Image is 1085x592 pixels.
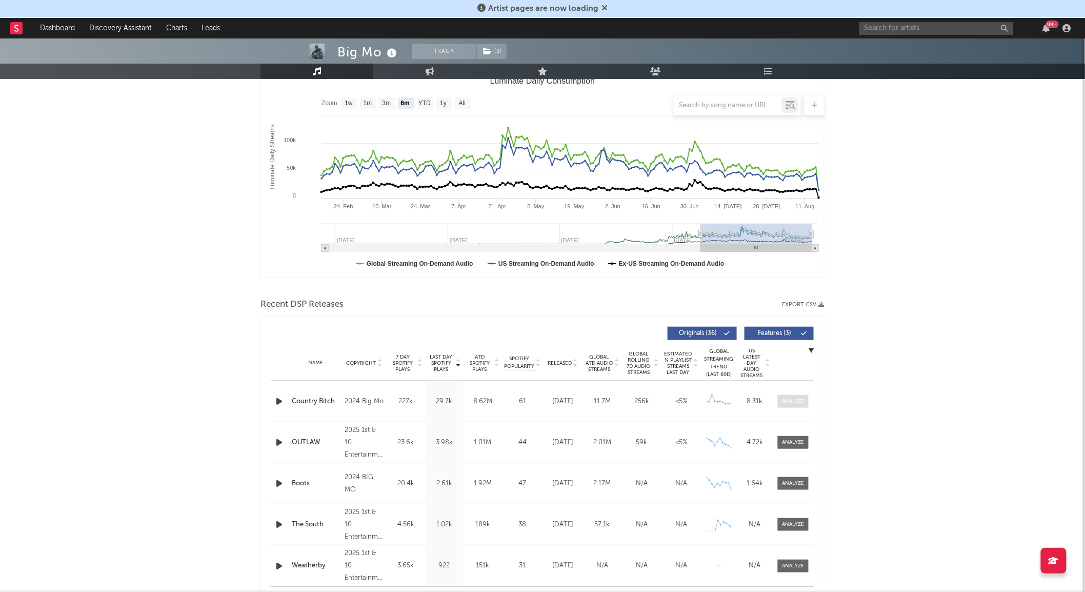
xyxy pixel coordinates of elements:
[528,203,545,209] text: 5. May
[505,397,540,407] div: 61
[796,203,815,209] text: 11. Aug
[292,520,339,530] a: The South
[619,260,725,267] text: Ex-US Streaming On-Demand Audio
[546,520,580,530] div: [DATE]
[601,5,608,13] span: Dismiss
[745,327,814,340] button: Features(3)
[564,203,585,209] text: 19. May
[428,520,461,530] div: 1.02k
[585,479,619,489] div: 2.17M
[739,348,764,379] span: US Latest Day Audio Streams
[466,397,499,407] div: 8.62M
[428,397,461,407] div: 29.7k
[546,397,580,407] div: [DATE]
[488,5,598,13] span: Artist pages are now loading
[346,360,376,366] span: Copyright
[428,561,461,571] div: 922
[292,561,339,571] a: Weatherby
[751,330,798,337] span: Features ( 3 )
[782,302,825,308] button: Export CSV
[546,479,580,489] div: [DATE]
[585,397,619,407] div: 11.7M
[668,327,737,340] button: Originals(36)
[33,18,82,38] a: Dashboard
[625,351,653,376] span: Global Rolling 7D Audio Streams
[498,260,594,267] text: US Streaming On-Demand Audio
[389,354,416,372] span: 7 Day Spotify Plays
[389,479,423,489] div: 20.4k
[642,203,660,209] text: 16. Jun
[287,165,296,171] text: 50k
[466,438,499,448] div: 1.01M
[389,438,423,448] div: 23.6k
[505,479,540,489] div: 47
[476,44,507,59] span: ( 3 )
[739,561,770,571] div: N/A
[664,479,698,489] div: N/A
[625,397,659,407] div: 256k
[625,561,659,571] div: N/A
[490,76,595,85] text: Luminate Daily Consumption
[674,102,782,110] input: Search by song name or URL
[477,44,507,59] button: (3)
[345,547,384,584] div: 2025 1st & 10 Entertainment / Real BIG Records under exclusive license to StreamCut
[585,354,613,372] span: Global ATD Audio Streams
[664,561,698,571] div: N/A
[284,137,296,143] text: 100k
[1043,24,1050,32] button: 99+
[428,479,461,489] div: 2.61k
[337,44,399,61] div: Big Mo
[292,359,339,367] div: Name
[739,438,770,448] div: 4.72k
[428,354,455,372] span: Last Day Spotify Plays
[664,438,698,448] div: <5%
[292,438,339,448] a: OUTLAW
[753,203,780,209] text: 28. [DATE]
[293,192,296,199] text: 0
[664,351,692,376] span: Estimated % Playlist Streams Last Day
[546,561,580,571] div: [DATE]
[546,438,580,448] div: [DATE]
[466,479,499,489] div: 1.92M
[1046,21,1059,28] div: 99 +
[345,424,384,461] div: 2025 1st & 10 Entertainment / Real BIG Records under exclusive license to StreamCut
[194,18,227,38] a: Leads
[548,360,572,366] span: Released
[505,438,540,448] div: 44
[269,124,276,189] text: Luminate Daily Streams
[505,520,540,530] div: 38
[680,203,699,209] text: 30. Jun
[292,479,339,489] a: Boots
[292,397,339,407] a: Country Bitch
[466,520,499,530] div: 189k
[605,203,620,209] text: 2. Jun
[411,203,430,209] text: 24. Mar
[664,397,698,407] div: <5%
[389,561,423,571] div: 3.65k
[428,438,461,448] div: 3.98k
[489,203,507,209] text: 21. Apr
[505,355,535,370] span: Spotify Popularity
[261,72,824,278] svg: Luminate Daily Consumption
[585,438,619,448] div: 2.01M
[367,260,473,267] text: Global Streaming On-Demand Audio
[625,479,659,489] div: N/A
[466,561,499,571] div: 151k
[466,354,493,372] span: ATD Spotify Plays
[625,438,659,448] div: 59k
[82,18,159,38] a: Discovery Assistant
[739,520,770,530] div: N/A
[664,520,698,530] div: N/A
[585,561,619,571] div: N/A
[715,203,742,209] text: 14. [DATE]
[412,44,476,59] button: Track
[389,397,423,407] div: 227k
[452,203,467,209] text: 7. Apr
[334,203,353,209] text: 24. Feb
[859,22,1013,35] input: Search for artists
